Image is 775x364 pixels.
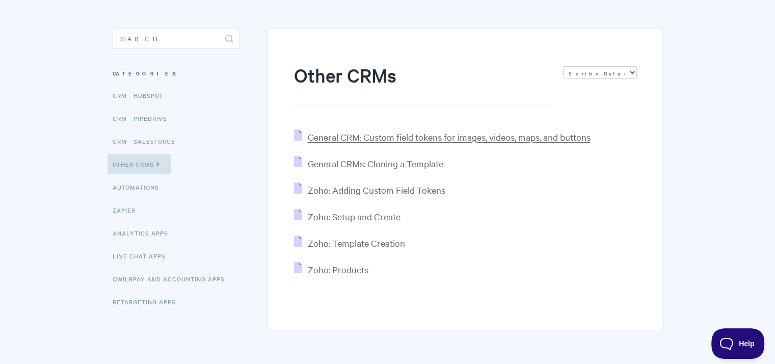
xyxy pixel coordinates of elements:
[113,200,143,220] a: Zapier
[294,211,400,222] a: Zoho: Setup and Create
[113,85,171,106] a: CRM - HubSpot
[307,264,368,275] span: Zoho: Products
[294,264,368,275] a: Zoho: Products
[307,184,445,196] span: Zoho: Adding Custom Field Tokens
[113,223,176,243] a: Analytics Apps
[294,237,405,249] a: Zoho: Template Creation
[294,184,445,196] a: Zoho: Adding Custom Field Tokens
[307,237,405,249] span: Zoho: Template Creation
[563,66,637,79] select: Page reloads on selection
[113,131,183,151] a: CRM - Salesforce
[113,29,239,49] input: Search
[113,292,183,312] a: Retargeting Apps
[113,177,167,197] a: Automations
[113,269,232,289] a: QwilrPay and Accounting Apps
[113,246,173,266] a: Live Chat Apps
[307,211,400,222] span: Zoho: Setup and Create
[294,158,443,169] a: General CRMs: Cloning a Template
[307,158,443,169] span: General CRMs: Cloning a Template
[113,108,175,128] a: CRM - Pipedrive
[113,64,239,83] h3: Categories
[711,328,765,359] iframe: Toggle Customer Support
[293,62,552,106] h1: Other CRMs
[294,131,590,143] a: General CRM: Custom field tokens for images, videos, maps, and buttons
[307,131,590,143] span: General CRM: Custom field tokens for images, videos, maps, and buttons
[108,154,171,174] a: Other CRMs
